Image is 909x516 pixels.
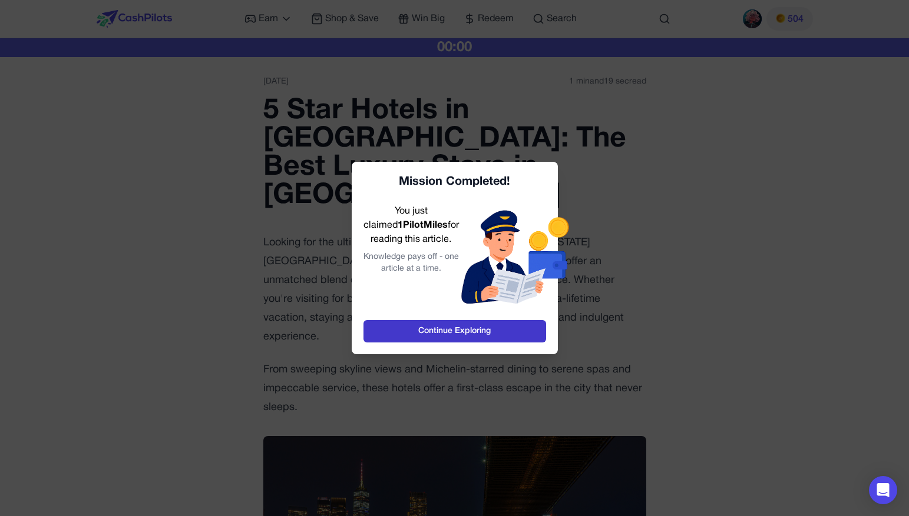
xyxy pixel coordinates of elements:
a: Continue Exploring [363,320,546,342]
img: Clamed Article [459,204,572,308]
div: You just claimed for reading this article. [363,204,459,308]
div: Mission Completed! [363,174,546,190]
span: 1 PilotMiles [398,221,448,229]
div: Knowledge pays off - one article at a time. [363,251,459,275]
div: Open Intercom Messenger [869,476,897,504]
